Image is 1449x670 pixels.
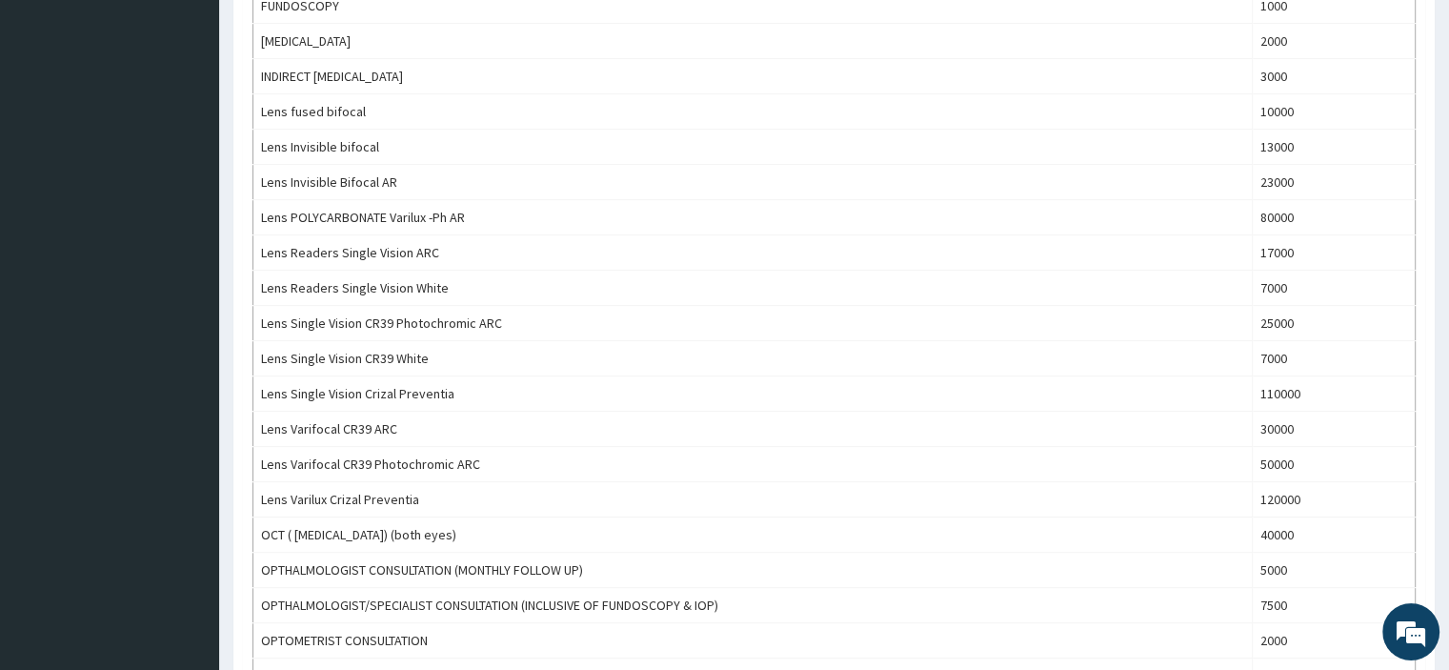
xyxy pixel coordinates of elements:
td: Lens Readers Single Vision ARC [253,235,1253,271]
td: 30000 [1253,412,1416,447]
td: 10000 [1253,94,1416,130]
td: OCT ( [MEDICAL_DATA]) (both eyes) [253,518,1253,553]
td: 120000 [1253,482,1416,518]
td: Lens Invisible Bifocal AR [253,165,1253,200]
td: 17000 [1253,235,1416,271]
td: Lens Varifocal CR39 Photochromic ARC [253,447,1253,482]
td: Lens Varifocal CR39 ARC [253,412,1253,447]
td: 2000 [1253,24,1416,59]
td: INDIRECT [MEDICAL_DATA] [253,59,1253,94]
td: Lens Single Vision CR39 White [253,341,1253,376]
td: 7000 [1253,341,1416,376]
td: 3000 [1253,59,1416,94]
td: 7000 [1253,271,1416,306]
textarea: Type your message and hit 'Enter' [10,458,363,525]
td: 23000 [1253,165,1416,200]
td: OPTHALMOLOGIST CONSULTATION (MONTHLY FOLLOW UP) [253,553,1253,588]
td: Lens Single Vision Crizal Preventia [253,376,1253,412]
td: OPTHALMOLOGIST/SPECIALIST CONSULTATION (INCLUSIVE OF FUNDOSCOPY & IOP) [253,588,1253,623]
td: Lens fused bifocal [253,94,1253,130]
div: Minimize live chat window [312,10,358,55]
td: OPTOMETRIST CONSULTATION [253,623,1253,659]
td: 40000 [1253,518,1416,553]
td: 50000 [1253,447,1416,482]
td: [MEDICAL_DATA] [253,24,1253,59]
div: Chat with us now [99,107,320,132]
td: 5000 [1253,553,1416,588]
td: Lens Invisible bifocal [253,130,1253,165]
td: 110000 [1253,376,1416,412]
td: 80000 [1253,200,1416,235]
span: We're online! [111,209,263,401]
td: Lens Single Vision CR39 Photochromic ARC [253,306,1253,341]
td: 13000 [1253,130,1416,165]
img: d_794563401_company_1708531726252_794563401 [35,95,77,143]
td: 25000 [1253,306,1416,341]
td: Lens POLYCARBONATE Varilux -Ph AR [253,200,1253,235]
td: Lens Varilux Crizal Preventia [253,482,1253,518]
td: Lens Readers Single Vision White [253,271,1253,306]
td: 2000 [1253,623,1416,659]
td: 7500 [1253,588,1416,623]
